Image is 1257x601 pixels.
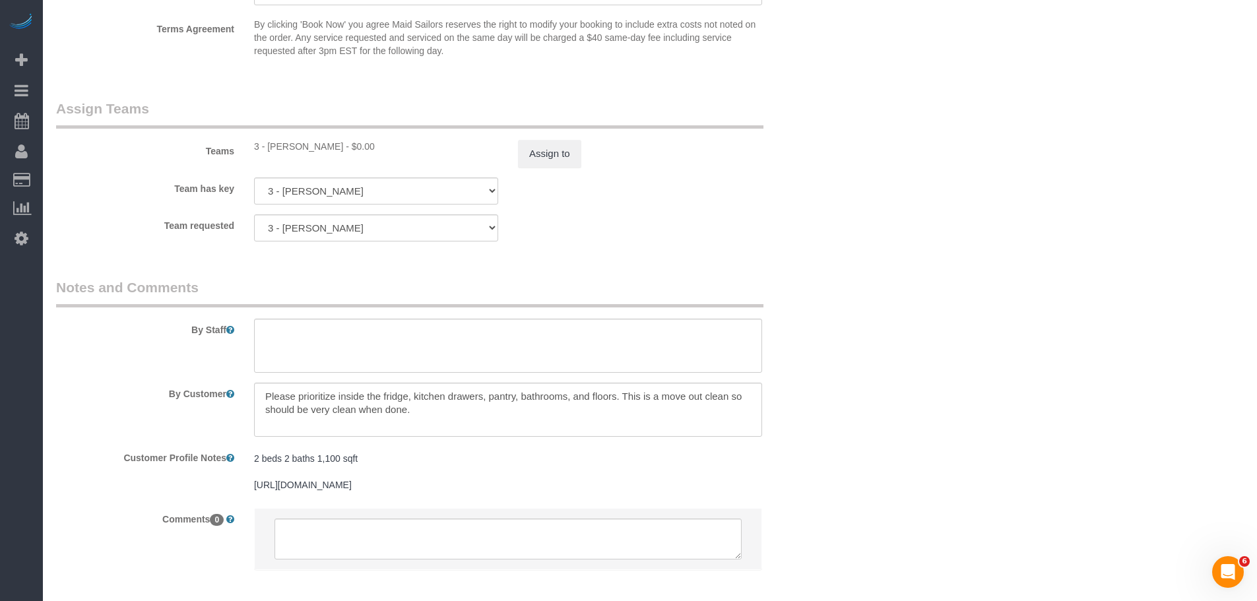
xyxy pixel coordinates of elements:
span: 0 [210,514,224,526]
label: Terms Agreement [46,18,244,36]
label: Teams [46,140,244,158]
legend: Assign Teams [56,99,763,129]
div: 0 hours x $17.00/hour [254,140,498,153]
label: Comments [46,508,244,526]
span: 6 [1239,556,1250,567]
label: Customer Profile Notes [46,447,244,464]
p: By clicking 'Book Now' you agree Maid Sailors reserves the right to modify your booking to includ... [254,18,762,57]
pre: 2 beds 2 baths 1,100 sqft [URL][DOMAIN_NAME] [254,452,762,491]
iframe: Intercom live chat [1212,556,1244,588]
button: Assign to [518,140,581,168]
label: By Customer [46,383,244,400]
label: Team has key [46,177,244,195]
label: By Staff [46,319,244,336]
img: Automaid Logo [8,13,34,32]
legend: Notes and Comments [56,278,763,307]
label: Team requested [46,214,244,232]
